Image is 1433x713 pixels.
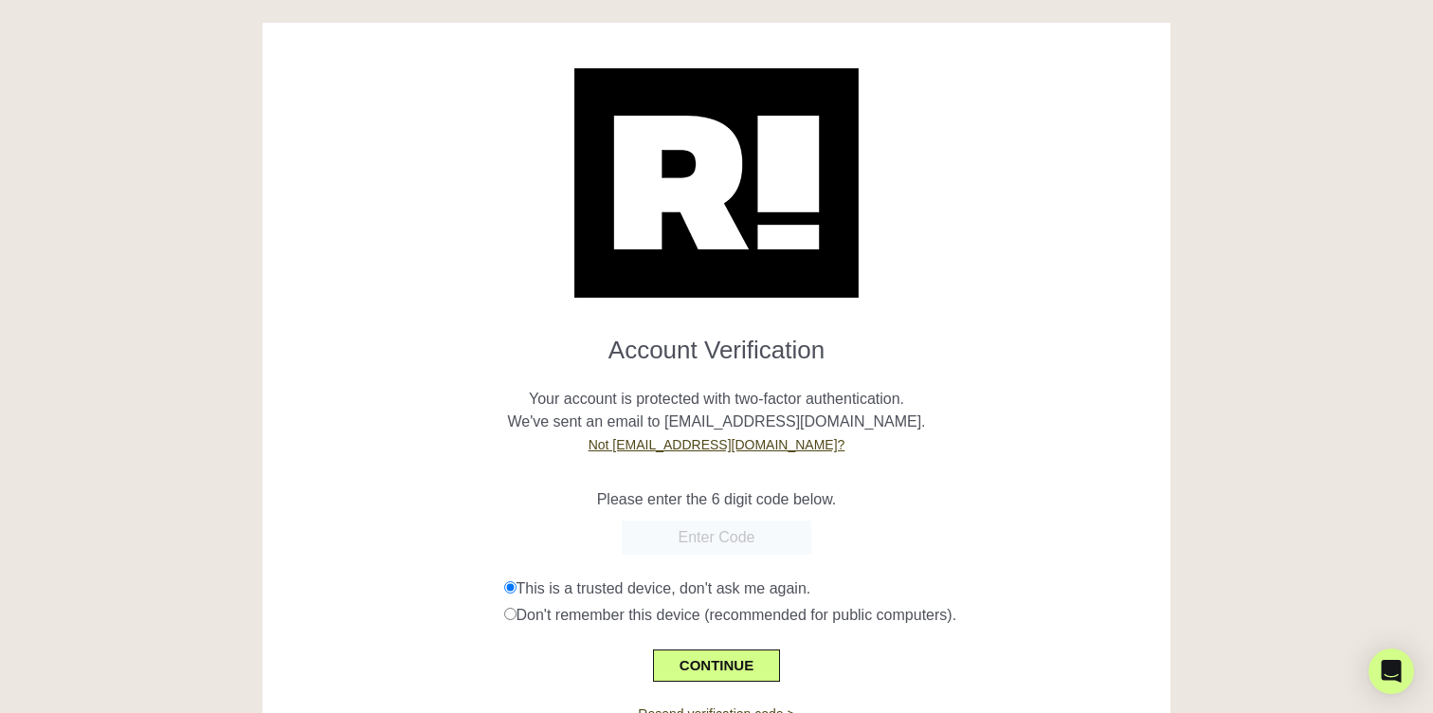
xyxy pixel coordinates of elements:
h1: Account Verification [277,320,1156,365]
p: Your account is protected with two-factor authentication. We've sent an email to [EMAIL_ADDRESS][... [277,365,1156,456]
a: Not [EMAIL_ADDRESS][DOMAIN_NAME]? [589,437,845,452]
div: Open Intercom Messenger [1369,649,1414,694]
button: CONTINUE [653,649,780,682]
div: Don't remember this device (recommended for public computers). [504,604,1157,627]
div: This is a trusted device, don't ask me again. [504,577,1157,600]
img: Retention.com [574,68,859,298]
p: Please enter the 6 digit code below. [277,488,1156,511]
input: Enter Code [622,521,811,555]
